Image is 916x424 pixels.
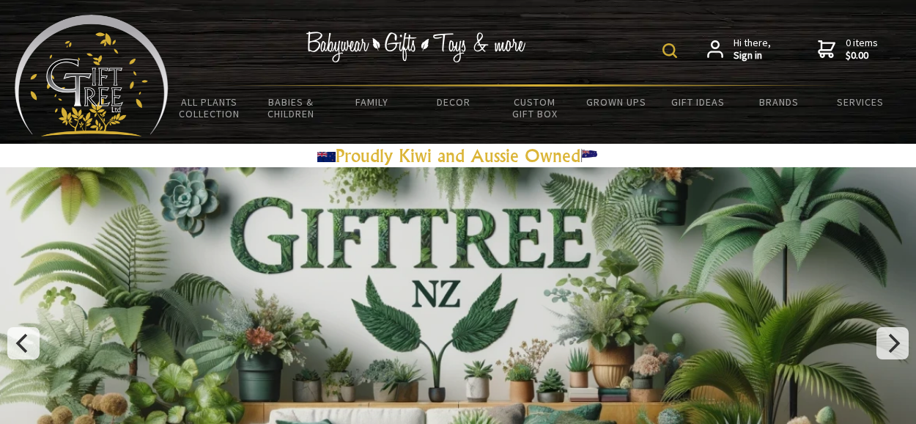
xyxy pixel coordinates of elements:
strong: Sign in [734,49,771,62]
span: 0 items [846,36,878,62]
a: Brands [739,87,820,117]
a: Proudly Kiwi and Aussie Owned [317,145,599,167]
a: Babies & Children [250,87,331,129]
button: Previous [7,327,40,359]
span: Hi there, [734,37,771,62]
a: Custom Gift Box [494,87,575,129]
a: All Plants Collection [169,87,250,129]
button: Next [876,327,909,359]
a: Services [820,87,901,117]
img: Babywear - Gifts - Toys & more [306,32,525,62]
a: Decor [413,87,494,117]
img: product search [662,43,677,58]
a: Grown Ups [576,87,657,117]
a: Family [331,87,413,117]
img: Babyware - Gifts - Toys and more... [15,15,169,136]
a: Hi there,Sign in [707,37,771,62]
a: 0 items$0.00 [818,37,878,62]
a: Gift Ideas [657,87,739,117]
strong: $0.00 [846,49,878,62]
